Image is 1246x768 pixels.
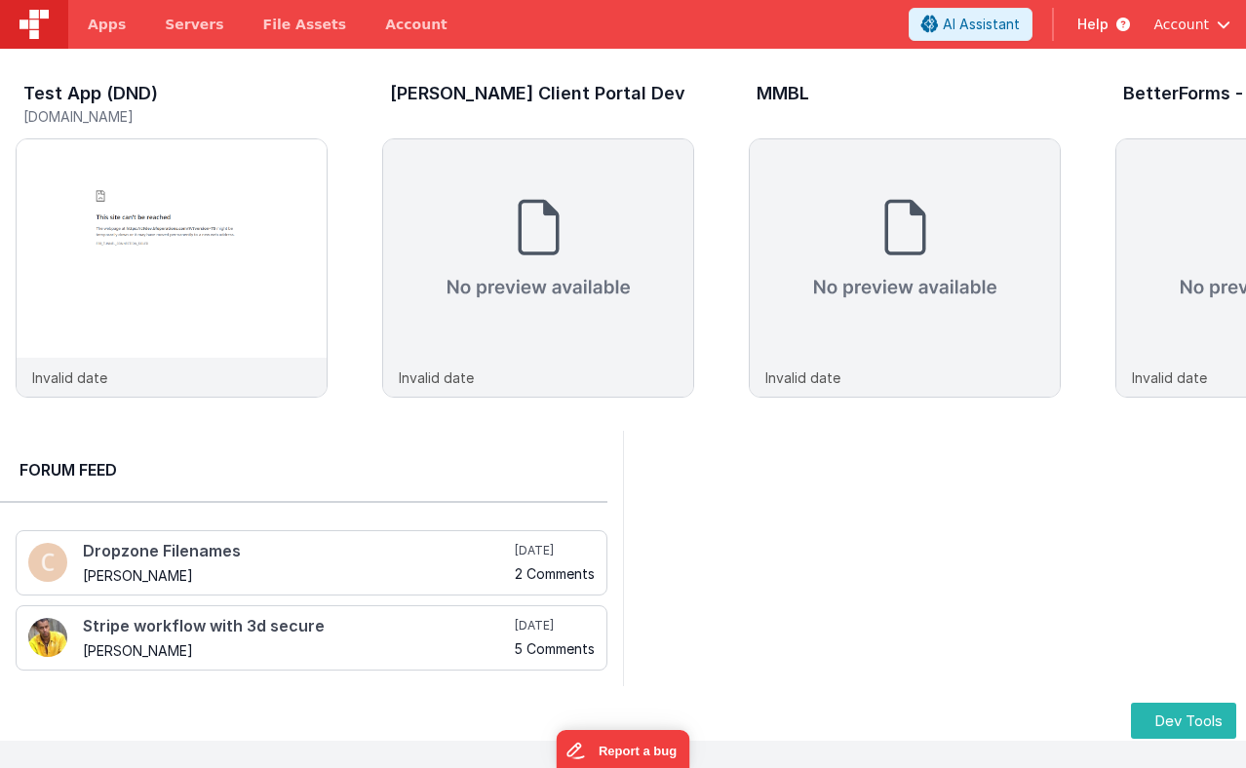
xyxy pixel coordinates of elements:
button: Dev Tools [1131,703,1236,739]
h3: [PERSON_NAME] Client Portal Dev [390,84,685,103]
button: AI Assistant [909,8,1032,41]
h5: [DATE] [515,543,595,558]
img: 13_2.png [28,618,67,657]
h5: 5 Comments [515,641,595,656]
span: File Assets [263,15,347,34]
a: Stripe workflow with 3d secure [PERSON_NAME] [DATE] 5 Comments [16,605,607,671]
p: Invalid date [765,367,840,388]
span: AI Assistant [943,15,1020,34]
a: Dropzone Filenames [PERSON_NAME] [DATE] 2 Comments [16,530,607,595]
span: Servers [165,15,223,34]
span: Help [1077,15,1109,34]
h5: 2 Comments [515,566,595,581]
button: Account [1153,15,1230,34]
h4: Stripe workflow with 3d secure [83,618,511,635]
h5: [PERSON_NAME] [83,568,511,583]
h3: MMBL [757,84,809,103]
h5: [DOMAIN_NAME] [23,109,328,124]
img: 100.png [28,543,67,582]
h2: Forum Feed [19,458,588,481]
h3: Test App (DND) [23,84,158,103]
h4: Dropzone Filenames [83,543,511,560]
span: Apps [88,15,126,34]
h5: [DATE] [515,618,595,634]
h5: [PERSON_NAME] [83,643,511,658]
p: Invalid date [399,367,474,388]
span: Account [1153,15,1209,34]
p: Invalid date [1132,367,1207,388]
